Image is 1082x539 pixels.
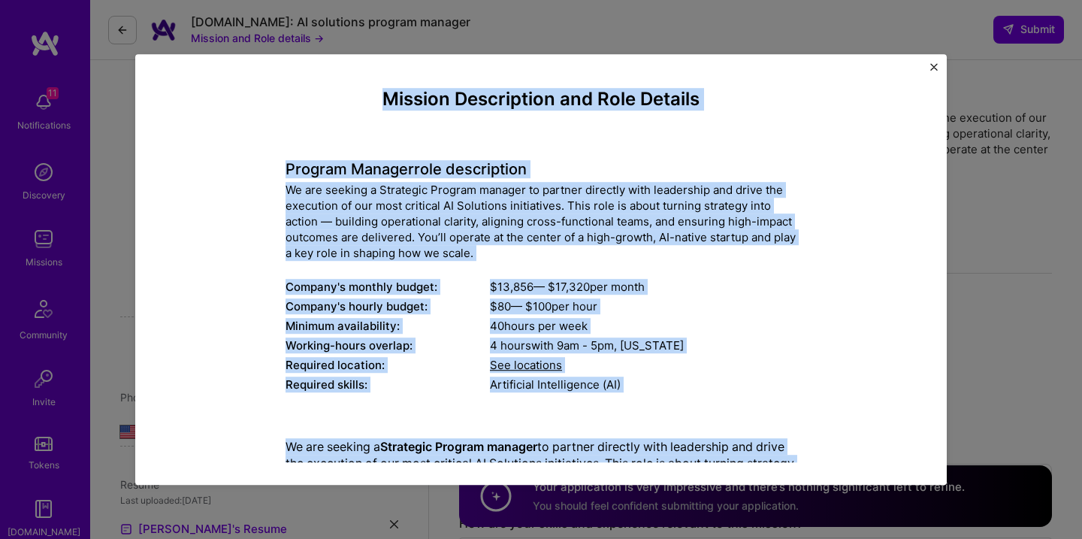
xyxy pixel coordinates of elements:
[286,338,490,353] div: Working-hours overlap:
[490,298,796,314] div: $ 80 — $ 100 per hour
[930,63,938,79] button: Close
[490,377,796,392] div: Artificial Intelligence (AI)
[286,377,490,392] div: Required skills:
[286,89,796,111] h4: Mission Description and Role Details
[286,160,796,178] h4: Program Manager role description
[490,318,796,334] div: 40 hours per week
[490,279,796,295] div: $ 13,856 — $ 17,320 per month
[380,439,537,454] strong: Strategic Program manager
[554,338,620,353] span: 9am - 5pm ,
[286,279,490,295] div: Company's monthly budget:
[490,358,562,372] span: See locations
[286,298,490,314] div: Company's hourly budget:
[286,357,490,373] div: Required location:
[286,318,490,334] div: Minimum availability:
[286,182,796,261] div: We are seeking a Strategic Program manager to partner directly with leadership and drive the exec...
[490,338,796,353] div: 4 hours with [US_STATE]
[286,438,796,522] p: We are seeking a to partner directly with leadership and drive the execution of our most critical...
